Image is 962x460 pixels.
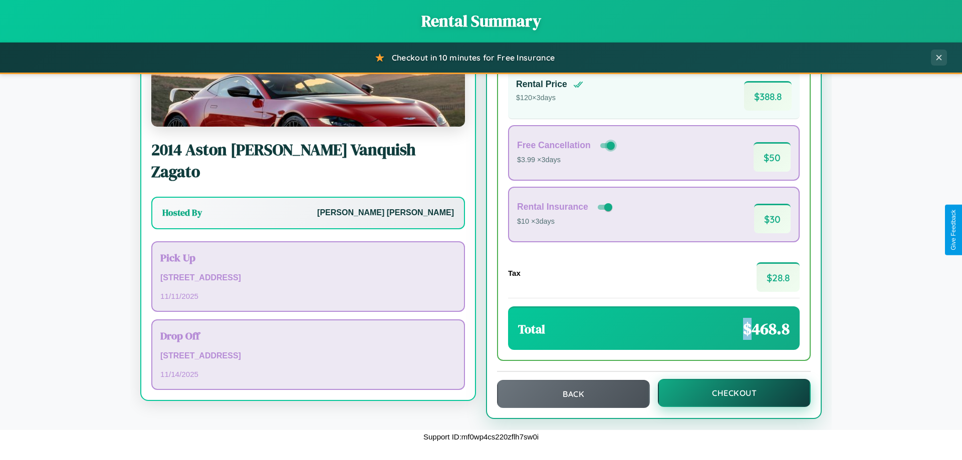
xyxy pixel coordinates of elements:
[518,321,545,337] h3: Total
[392,53,555,63] span: Checkout in 10 minutes for Free Insurance
[317,206,454,220] p: [PERSON_NAME] [PERSON_NAME]
[658,379,811,407] button: Checkout
[160,367,456,381] p: 11 / 14 / 2025
[517,202,588,212] h4: Rental Insurance
[160,271,456,285] p: [STREET_ADDRESS]
[744,81,792,111] span: $ 388.8
[423,430,539,443] p: Support ID: mf0wp4cs220zflh7sw0i
[497,380,650,408] button: Back
[508,269,521,277] h4: Tax
[160,328,456,343] h3: Drop Off
[162,207,202,219] h3: Hosted By
[754,142,791,172] span: $ 50
[10,10,952,32] h1: Rental Summary
[151,139,465,183] h2: 2014 Aston [PERSON_NAME] Vanquish Zagato
[517,140,591,151] h4: Free Cancellation
[516,92,583,105] p: $ 120 × 3 days
[160,349,456,363] p: [STREET_ADDRESS]
[151,27,465,127] img: Aston Martin Vanquish Zagato
[757,262,800,292] span: $ 28.8
[517,154,617,167] p: $3.99 × 3 days
[754,204,791,233] span: $ 30
[950,210,957,250] div: Give Feedback
[160,289,456,303] p: 11 / 11 / 2025
[517,215,614,228] p: $10 × 3 days
[516,79,567,90] h4: Rental Price
[160,250,456,265] h3: Pick Up
[743,318,790,340] span: $ 468.8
